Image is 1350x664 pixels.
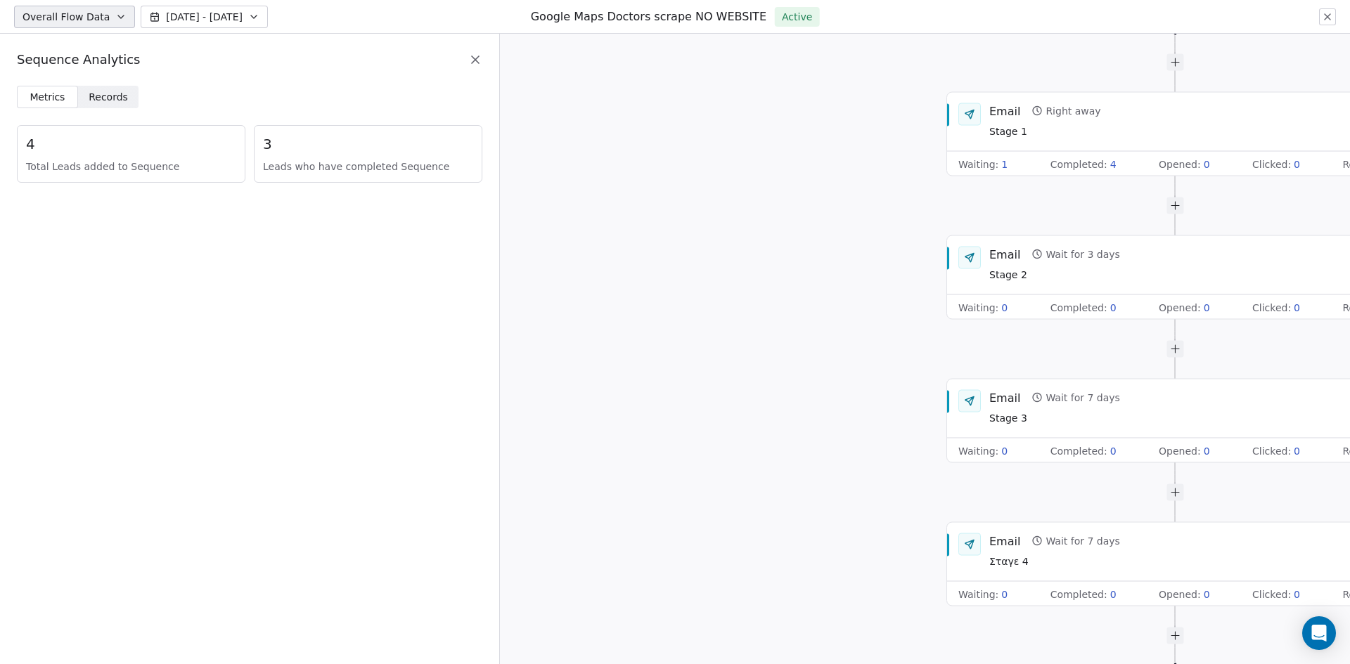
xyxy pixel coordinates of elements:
span: Waiting : [958,587,998,601]
span: Sequence Analytics [17,51,140,69]
div: Email [989,246,1020,261]
button: [DATE] - [DATE] [141,6,268,28]
div: Email [989,533,1020,548]
span: Waiting : [958,157,998,171]
div: Email [989,389,1020,405]
span: 0 [1001,300,1008,314]
span: Active [782,10,812,24]
span: Stage 1 [989,124,1101,139]
span: 1 [1001,157,1008,171]
h1: Google Maps Doctors scrape NO WEBSITE [531,9,766,25]
span: 0 [1204,587,1210,601]
span: Clicked : [1252,157,1291,171]
span: Clicked : [1252,587,1291,601]
span: Completed : [1050,443,1107,457]
span: Completed : [1050,300,1107,314]
div: Open Intercom Messenger [1302,616,1336,650]
span: Completed : [1050,157,1107,171]
span: Opened : [1159,300,1201,314]
span: 0 [1110,300,1117,314]
span: 0 [1294,587,1300,601]
span: 0 [1001,443,1008,457]
span: 0 [1001,587,1008,601]
span: 0 [1110,443,1117,457]
span: Waiting : [958,300,998,314]
span: Leads who have completed Sequence [263,160,473,174]
span: 0 [1294,157,1300,171]
span: Σταγε 4 [989,554,1120,569]
span: Overall Flow Data [22,10,110,24]
span: 4 [26,134,236,154]
span: Clicked : [1252,300,1291,314]
span: 0 [1294,443,1300,457]
span: Completed : [1050,587,1107,601]
span: Stage 2 [989,267,1120,282]
span: Total Leads added to Sequence [26,160,236,174]
span: Opened : [1159,443,1201,457]
span: 0 [1204,300,1210,314]
span: Waiting : [958,443,998,457]
span: 0 [1294,300,1300,314]
span: [DATE] - [DATE] [166,10,243,24]
span: 3 [263,134,473,154]
button: Overall Flow Data [14,6,135,28]
span: 0 [1204,443,1210,457]
div: Email [989,103,1020,118]
span: Clicked : [1252,443,1291,457]
span: 0 [1110,587,1117,601]
span: 4 [1110,157,1117,171]
span: Opened : [1159,157,1201,171]
span: 0 [1204,157,1210,171]
span: Stage 3 [989,410,1120,426]
span: Opened : [1159,587,1201,601]
span: Records [89,90,128,105]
